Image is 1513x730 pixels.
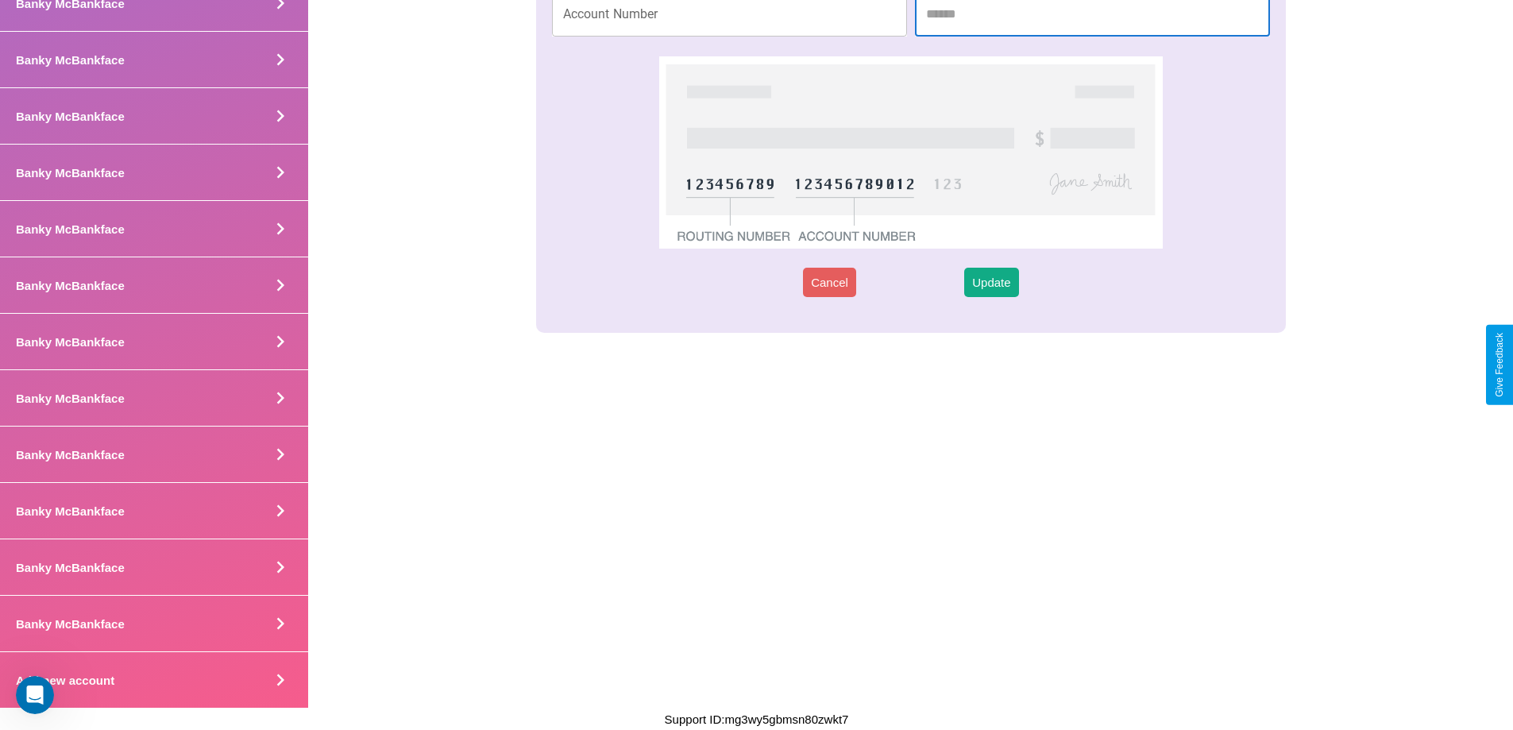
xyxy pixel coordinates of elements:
[16,53,125,67] h4: Banky McBankface
[16,222,125,236] h4: Banky McBankface
[16,110,125,123] h4: Banky McBankface
[16,279,125,292] h4: Banky McBankface
[803,268,856,297] button: Cancel
[659,56,1162,249] img: check
[16,392,125,405] h4: Banky McBankface
[1494,333,1505,397] div: Give Feedback
[16,335,125,349] h4: Banky McBankface
[16,676,54,714] iframe: Intercom live chat
[964,268,1018,297] button: Update
[16,674,114,687] h4: Add new account
[16,617,125,631] h4: Banky McBankface
[16,561,125,574] h4: Banky McBankface
[16,504,125,518] h4: Banky McBankface
[16,448,125,462] h4: Banky McBankface
[16,166,125,180] h4: Banky McBankface
[665,709,849,730] p: Support ID: mg3wy5gbmsn80zwkt7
